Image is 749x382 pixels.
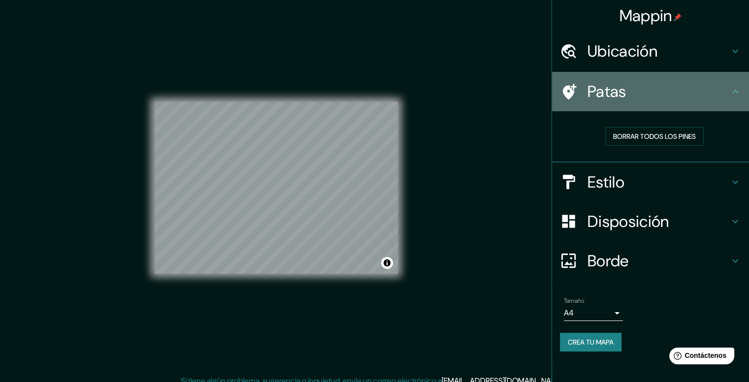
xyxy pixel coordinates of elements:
[587,211,669,232] font: Disposición
[587,251,629,271] font: Borde
[155,102,398,274] canvas: Mapa
[587,172,624,192] font: Estilo
[381,257,393,269] button: Activar o desactivar atribución
[552,32,749,71] div: Ubicación
[619,5,672,26] font: Mappin
[605,127,704,146] button: Borrar todos los pines
[552,202,749,241] div: Disposición
[661,344,738,371] iframe: Lanzador de widgets de ayuda
[552,72,749,111] div: Patas
[552,241,749,281] div: Borde
[613,132,696,141] font: Borrar todos los pines
[560,333,621,351] button: Crea tu mapa
[564,305,623,321] div: A4
[552,162,749,202] div: Estilo
[587,81,626,102] font: Patas
[568,338,614,347] font: Crea tu mapa
[674,13,682,21] img: pin-icon.png
[564,308,574,318] font: A4
[564,297,584,305] font: Tamaño
[587,41,657,62] font: Ubicación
